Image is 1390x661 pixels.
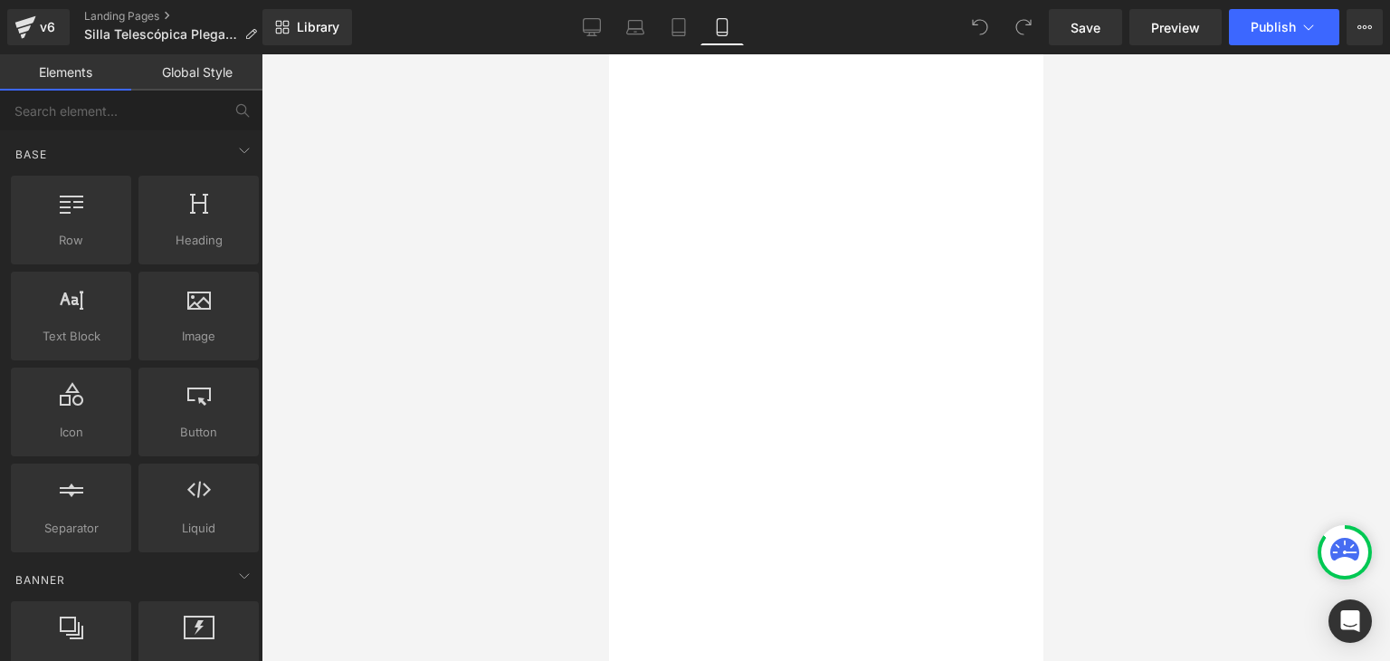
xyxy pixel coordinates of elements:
[297,19,339,35] span: Library
[1347,9,1383,45] button: More
[1151,18,1200,37] span: Preview
[614,9,657,45] a: Laptop
[262,9,352,45] a: New Library
[1229,9,1339,45] button: Publish
[1005,9,1042,45] button: Redo
[144,231,253,250] span: Heading
[657,9,700,45] a: Tablet
[700,9,744,45] a: Mobile
[1129,9,1222,45] a: Preview
[84,9,271,24] a: Landing Pages
[16,519,126,538] span: Separator
[14,146,49,163] span: Base
[144,519,253,538] span: Liquid
[14,571,67,589] span: Banner
[36,15,59,39] div: v6
[16,231,126,250] span: Row
[1328,599,1372,643] div: Open Intercom Messenger
[1251,20,1296,34] span: Publish
[570,9,614,45] a: Desktop
[84,27,237,42] span: Silla Telescópica Plegable
[962,9,998,45] button: Undo
[7,9,70,45] a: v6
[16,423,126,442] span: Icon
[1071,18,1100,37] span: Save
[131,54,262,91] a: Global Style
[16,327,126,346] span: Text Block
[144,327,253,346] span: Image
[144,423,253,442] span: Button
